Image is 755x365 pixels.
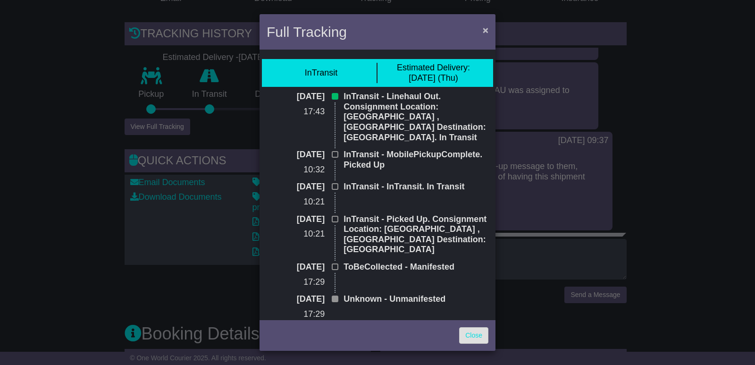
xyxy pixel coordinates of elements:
[267,309,325,320] p: 17:29
[267,107,325,117] p: 17:43
[344,294,488,305] p: Unknown - Unmanifested
[267,197,325,207] p: 10:21
[305,68,337,78] div: InTransit
[267,229,325,239] p: 10:21
[267,214,325,225] p: [DATE]
[267,150,325,160] p: [DATE]
[267,182,325,192] p: [DATE]
[483,25,488,35] span: ×
[344,262,488,272] p: ToBeCollected - Manifested
[267,277,325,288] p: 17:29
[267,262,325,272] p: [DATE]
[344,182,488,192] p: InTransit - InTransit. In Transit
[397,63,470,72] span: Estimated Delivery:
[478,20,493,40] button: Close
[267,92,325,102] p: [DATE]
[267,294,325,305] p: [DATE]
[344,150,488,170] p: InTransit - MobilePickupComplete. Picked Up
[267,21,347,42] h4: Full Tracking
[344,214,488,255] p: InTransit - Picked Up. Consignment Location: [GEOGRAPHIC_DATA] , [GEOGRAPHIC_DATA] Destination: [...
[397,63,470,83] div: [DATE] (Thu)
[267,165,325,175] p: 10:32
[344,92,488,143] p: InTransit - Linehaul Out. Consignment Location: [GEOGRAPHIC_DATA] , [GEOGRAPHIC_DATA] Destination...
[459,327,488,344] a: Close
